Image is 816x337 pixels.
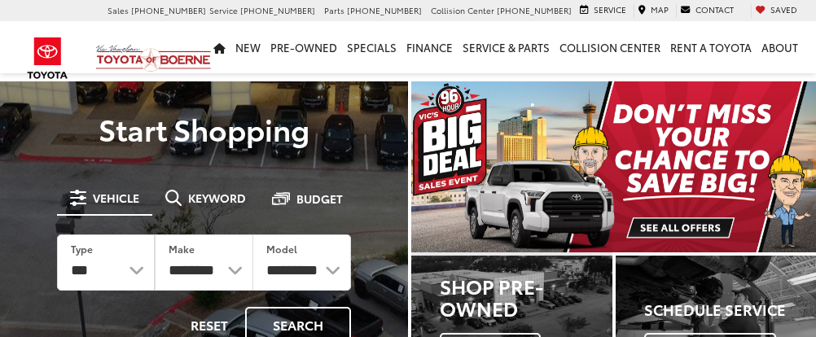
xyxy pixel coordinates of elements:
img: Toyota [17,32,78,85]
section: Carousel section with vehicle pictures - may contain disclaimers. [411,81,816,252]
a: Home [208,21,230,73]
span: Saved [770,3,797,15]
p: Start Shopping [34,112,374,145]
span: Sales [107,4,129,16]
span: [PHONE_NUMBER] [347,4,422,16]
a: Service & Parts: Opens in a new tab [458,21,555,73]
a: Map [634,4,673,18]
span: Service [209,4,238,16]
label: Type [71,242,93,256]
span: Collision Center [431,4,494,16]
label: Model [266,242,297,256]
span: Parts [324,4,344,16]
span: [PHONE_NUMBER] [240,4,315,16]
a: Rent a Toyota [665,21,757,73]
a: Finance [401,21,458,73]
a: Pre-Owned [265,21,342,73]
span: Keyword [188,192,246,204]
label: Make [169,242,195,256]
div: carousel slide number 1 of 1 [411,81,816,252]
span: Contact [695,3,734,15]
span: Map [651,3,669,15]
a: Collision Center [555,21,665,73]
a: Contact [676,4,738,18]
a: Specials [342,21,401,73]
h3: Shop Pre-Owned [440,275,612,318]
a: New [230,21,265,73]
img: Big Deal Sales Event [411,81,816,252]
a: About [757,21,803,73]
span: Vehicle [93,192,139,204]
span: Service [594,3,626,15]
a: Service [576,4,630,18]
span: Budget [296,193,343,204]
img: Vic Vaughan Toyota of Boerne [95,44,212,72]
a: My Saved Vehicles [751,4,801,18]
span: [PHONE_NUMBER] [497,4,572,16]
span: [PHONE_NUMBER] [131,4,206,16]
